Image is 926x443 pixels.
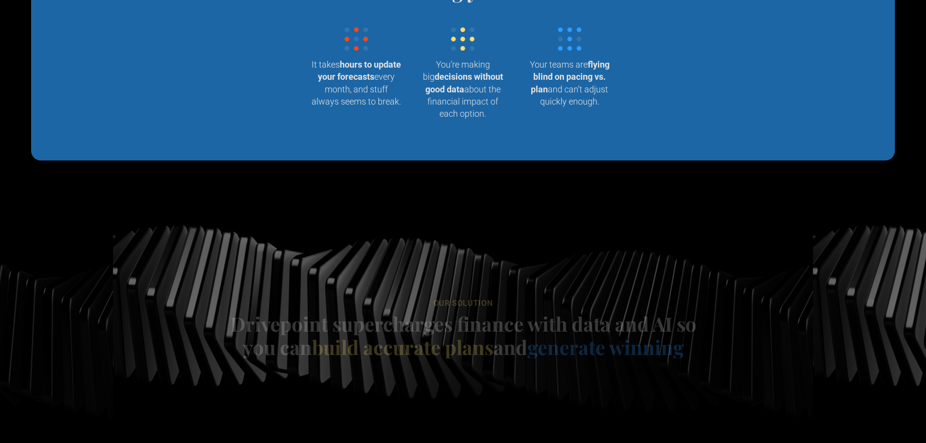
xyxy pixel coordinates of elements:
[318,59,401,82] strong: hours to update your forecasts
[418,58,508,120] p: You’re making big about the financial impact of each option.
[369,334,683,383] span: generate winning scenarios
[425,71,503,94] strong: decisions without good data
[311,58,402,107] p: It takes every month, and stuff always seems to break.
[312,334,493,360] span: build accurate plans
[220,312,706,382] h4: Drivepoint supercharges finance with data and AI so you can and in minutes.
[531,59,610,94] strong: flying blind on pacing vs. plan
[524,58,615,107] p: Your teams are and can’t adjust quickly enough.
[434,299,493,308] span: our soluTION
